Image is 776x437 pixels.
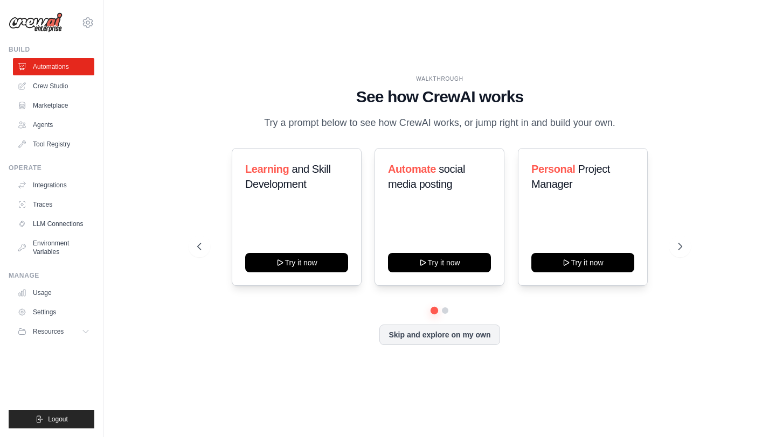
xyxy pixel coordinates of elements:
[197,87,682,107] h1: See how CrewAI works
[33,327,64,336] span: Resources
[13,97,94,114] a: Marketplace
[9,12,63,33] img: Logo
[13,304,94,321] a: Settings
[13,235,94,260] a: Environment Variables
[259,115,621,131] p: Try a prompt below to see how CrewAI works, or jump right in and build your own.
[531,163,575,175] span: Personal
[388,253,491,272] button: Try it now
[13,116,94,133] a: Agents
[388,163,436,175] span: Automate
[379,325,500,345] button: Skip and explore on my own
[9,45,94,54] div: Build
[13,215,94,232] a: LLM Connections
[13,177,94,194] a: Integrations
[197,75,682,83] div: WALKTHROUGH
[245,253,348,272] button: Try it now
[13,136,94,153] a: Tool Registry
[9,271,94,280] div: Manage
[9,410,94,428] button: Logout
[9,164,94,172] div: Operate
[48,415,68,424] span: Logout
[13,196,94,213] a: Traces
[245,163,289,175] span: Learning
[531,163,610,190] span: Project Manager
[13,284,94,301] a: Usage
[531,253,634,272] button: Try it now
[13,323,94,340] button: Resources
[13,58,94,75] a: Automations
[13,77,94,95] a: Crew Studio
